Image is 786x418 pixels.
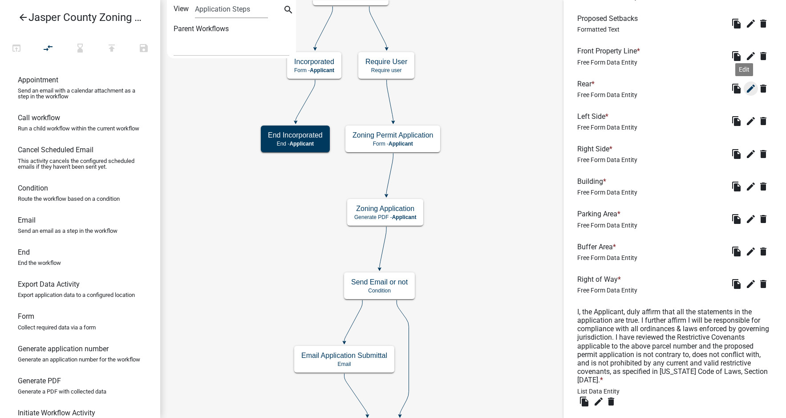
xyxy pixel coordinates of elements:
button: edit [744,16,758,31]
i: edit [745,149,756,159]
button: edit [744,114,758,128]
p: Send an email as a step in the workflow [18,228,117,234]
button: delete [758,179,772,194]
wm-modal-confirm: Delete [606,394,620,409]
p: End - [268,141,323,147]
button: Save [128,39,160,58]
i: file_copy [731,149,742,159]
h6: Right of Way [577,275,637,284]
button: file_copy [729,81,744,96]
h6: Left Side [577,112,637,121]
button: file_copy [729,212,744,226]
h5: Send Email or not [351,278,408,286]
span: Applicant [310,67,334,73]
h6: Proposed Setbacks [577,14,641,23]
p: Collect required data via a form [18,325,96,330]
wm-modal-confirm: Delete [758,16,772,31]
h6: Export Data Activity [18,280,80,288]
wm-modal-confirm: Delete [758,244,772,259]
i: file_copy [731,18,742,29]
span: Applicant [289,141,314,147]
h6: I, the Applicant, duly affirm that all the statements in the application are true. I further affi... [577,308,772,385]
i: file_copy [731,214,742,224]
i: file_copy [731,246,742,257]
p: Condition [351,288,408,294]
h6: Front Property Line [577,47,644,55]
button: edit [744,147,758,161]
h6: End [18,248,30,256]
i: open_in_browser [11,43,22,55]
span: Free Form Data Entity [577,91,637,98]
p: Generate an application number for the workflow [18,357,140,362]
p: Require user [365,67,407,73]
i: delete [758,279,769,289]
button: delete [758,81,772,96]
wm-modal-confirm: Delete [758,81,772,96]
button: edit [744,81,758,96]
button: delete [758,147,772,161]
i: edit [745,279,756,289]
h6: Appointment [18,76,58,84]
h5: Email Application Submittal [301,351,387,360]
h5: Incorporated [294,57,334,66]
button: file_copy [729,277,744,291]
h6: Initiate Workflow Activity [18,409,95,417]
i: delete [758,149,769,159]
h6: Cancel Scheduled Email [18,146,93,154]
button: delete [758,16,772,31]
i: save [138,43,149,55]
p: Generate a PDF with collected data [18,389,106,394]
button: edit [592,394,606,409]
h6: Generate application number [18,345,109,353]
p: Run a child workflow within the current workflow [18,126,139,131]
i: search [283,4,294,17]
span: Free Form Data Entity [577,156,637,163]
h6: Form [18,312,34,321]
i: file_copy [731,279,742,289]
i: file_copy [731,51,742,61]
i: file_copy [579,396,590,407]
i: delete [758,181,769,192]
i: edit [745,18,756,29]
i: delete [758,18,769,29]
button: delete [758,114,772,128]
p: Form - [294,67,334,73]
h5: Zoning Application [354,204,416,213]
h6: Right Side [577,145,637,153]
wm-modal-confirm: Delete [758,114,772,128]
i: publish [106,43,117,55]
button: file_copy [729,147,744,161]
i: edit [745,83,756,94]
p: Send an email with a calendar attachment as a step in the workflow [18,88,142,99]
p: Email [301,361,387,367]
button: delete [758,212,772,226]
i: arrow_back [18,12,28,24]
h5: End Incorporated [268,131,323,139]
button: delete [758,49,772,63]
h6: Generate PDF [18,377,61,385]
p: Form - [352,141,433,147]
button: file_copy [729,49,744,63]
i: edit [593,396,604,407]
button: edit [744,212,758,226]
button: search [281,4,296,18]
i: file_copy [731,83,742,94]
span: Free Form Data Entity [577,254,637,261]
span: Free Form Data Entity [577,124,637,131]
span: List Data Entity [577,388,620,395]
label: Parent Workflows [174,20,229,38]
i: delete [758,214,769,224]
i: edit [745,246,756,257]
h6: Condition [18,184,48,192]
h6: Building [577,177,637,186]
button: Auto Layout [32,39,64,58]
button: file_copy [729,179,744,194]
p: Generate PDF - [354,214,416,220]
i: edit [745,181,756,192]
p: Route the workflow based on a condition [18,196,120,202]
p: End the workflow [18,260,61,266]
button: delete [758,244,772,259]
i: delete [606,396,616,407]
h5: Zoning Permit Application [352,131,433,139]
h6: Parking Area [577,210,637,218]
